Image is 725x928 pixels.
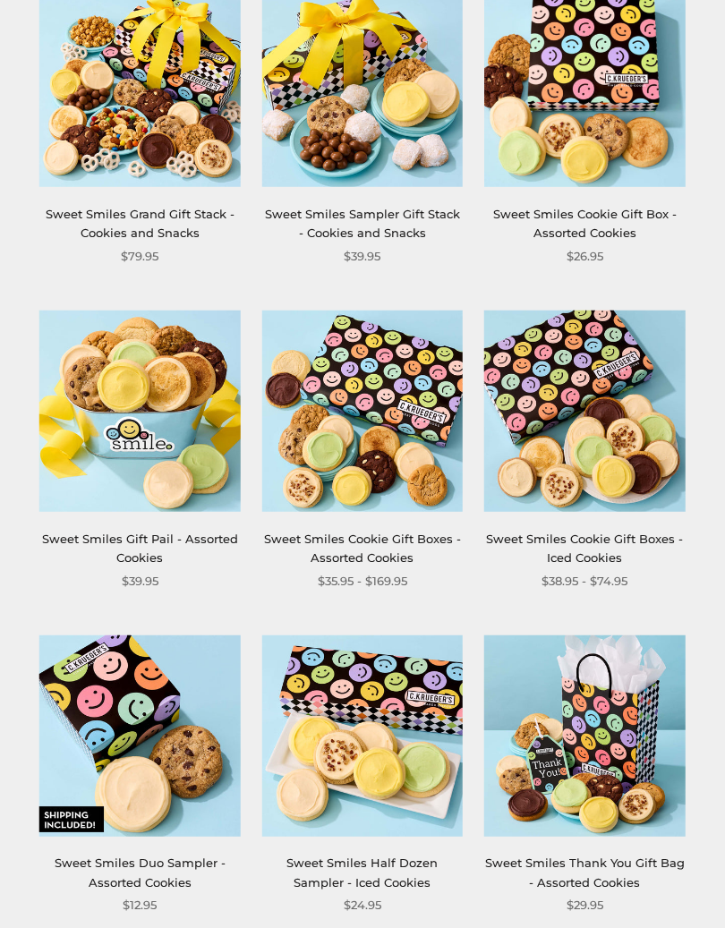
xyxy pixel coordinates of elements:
img: Sweet Smiles Thank You Gift Bag - Assorted Cookies [484,635,685,836]
span: $38.95 - $74.95 [542,572,627,591]
a: Sweet Smiles Cookie Gift Boxes - Assorted Cookies [264,532,461,565]
iframe: Sign Up via Text for Offers [14,860,185,914]
a: Sweet Smiles Thank You Gift Bag - Assorted Cookies [485,856,685,889]
span: $24.95 [344,896,381,915]
img: Sweet Smiles Duo Sampler - Assorted Cookies [39,635,240,836]
a: Sweet Smiles Sampler Gift Stack - Cookies and Snacks [265,207,460,240]
img: Sweet Smiles Cookie Gift Boxes - Assorted Cookies [262,311,463,511]
span: $79.95 [121,247,158,266]
a: Sweet Smiles Grand Gift Stack - Cookies and Snacks [46,207,235,240]
img: Sweet Smiles Cookie Gift Boxes - Iced Cookies [484,311,685,511]
a: Sweet Smiles Cookie Gift Box - Assorted Cookies [493,207,677,240]
a: Sweet Smiles Duo Sampler - Assorted Cookies [55,856,226,889]
img: Sweet Smiles Half Dozen Sampler - Iced Cookies [262,635,463,836]
span: $39.95 [344,247,380,266]
a: Sweet Smiles Half Dozen Sampler - Iced Cookies [286,856,438,889]
a: Sweet Smiles Gift Pail - Assorted Cookies [42,532,238,565]
span: $26.95 [567,247,603,266]
img: Sweet Smiles Gift Pail - Assorted Cookies [39,311,240,511]
a: Sweet Smiles Cookie Gift Boxes - Iced Cookies [486,532,683,565]
span: $29.95 [567,896,603,915]
span: $39.95 [122,572,158,591]
span: $35.95 - $169.95 [318,572,407,591]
